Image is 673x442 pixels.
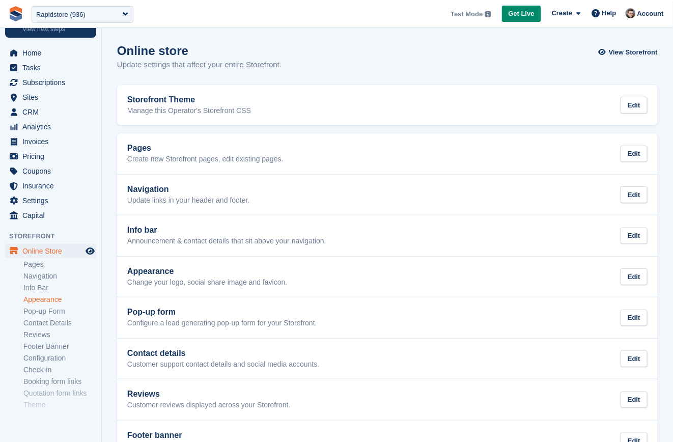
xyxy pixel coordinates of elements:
[5,75,96,90] a: menu
[117,85,658,126] a: Storefront Theme Manage this Operator's Storefront CSS Edit
[127,308,317,317] h2: Pop-up form
[23,260,96,269] a: Pages
[23,283,96,293] a: Info Bar
[22,149,83,163] span: Pricing
[22,194,83,208] span: Settings
[127,431,369,440] h2: Footer banner
[22,75,83,90] span: Subscriptions
[621,97,648,114] div: Edit
[621,392,648,408] div: Edit
[127,106,251,116] p: Manage this Operator's Storefront CSS
[23,377,96,386] a: Booking form links
[117,133,658,174] a: Pages Create new Storefront pages, edit existing pages. Edit
[23,353,96,363] a: Configuration
[127,278,287,287] p: Change your logo, social share image and favicon.
[9,231,101,241] span: Storefront
[5,244,96,258] a: menu
[22,24,83,34] p: View next steps
[84,245,96,257] a: Preview store
[117,297,658,338] a: Pop-up form Configure a lead generating pop-up form for your Storefront. Edit
[22,208,83,223] span: Capital
[621,228,648,244] div: Edit
[621,186,648,203] div: Edit
[23,307,96,316] a: Pop-up Form
[23,330,96,340] a: Reviews
[117,59,282,71] p: Update settings that affect your entire Storefront.
[127,401,291,410] p: Customer reviews displayed across your Storefront.
[22,179,83,193] span: Insurance
[22,134,83,149] span: Invoices
[117,257,658,297] a: Appearance Change your logo, social share image and favicon. Edit
[5,179,96,193] a: menu
[451,9,483,19] span: Test Mode
[23,271,96,281] a: Navigation
[5,90,96,104] a: menu
[127,237,326,246] p: Announcement & contact details that sit above your navigation.
[117,175,658,215] a: Navigation Update links in your header and footer. Edit
[502,6,541,22] a: Get Live
[5,134,96,149] a: menu
[127,196,250,205] p: Update links in your header and footer.
[127,185,250,194] h2: Navigation
[127,349,319,358] h2: Contact details
[8,6,23,21] img: stora-icon-8386f47178a22dfd0bd8f6a31ec36ba5ce8667c1dd55bd0f319d3a0aa187defe.svg
[127,144,284,153] h2: Pages
[5,61,96,75] a: menu
[601,44,658,61] a: View Storefront
[5,120,96,134] a: menu
[36,10,86,20] div: Rapidstore (936)
[22,90,83,104] span: Sites
[127,319,317,328] p: Configure a lead generating pop-up form for your Storefront.
[23,389,96,398] a: Quotation form links
[5,208,96,223] a: menu
[23,318,96,328] a: Contact Details
[22,105,83,119] span: CRM
[22,46,83,60] span: Home
[509,9,535,19] span: Get Live
[22,120,83,134] span: Analytics
[117,44,282,58] h1: Online store
[22,244,83,258] span: Online Store
[22,164,83,178] span: Coupons
[621,350,648,367] div: Edit
[23,400,96,410] a: Theme
[5,46,96,60] a: menu
[5,194,96,208] a: menu
[621,310,648,326] div: Edit
[609,47,658,58] span: View Storefront
[485,11,491,17] img: icon-info-grey-7440780725fd019a000dd9b08b2336e03edf1995a4989e88bcd33f0948082b44.svg
[23,295,96,305] a: Appearance
[117,379,658,420] a: Reviews Customer reviews displayed across your Storefront. Edit
[621,268,648,285] div: Edit
[5,149,96,163] a: menu
[127,155,284,164] p: Create new Storefront pages, edit existing pages.
[602,8,616,18] span: Help
[127,226,326,235] h2: Info bar
[5,164,96,178] a: menu
[127,360,319,369] p: Customer support contact details and social media accounts.
[637,9,664,19] span: Account
[23,365,96,375] a: Check-in
[23,342,96,351] a: Footer Banner
[552,8,572,18] span: Create
[22,61,83,75] span: Tasks
[626,8,636,18] img: Steven Hylands
[117,339,658,379] a: Contact details Customer support contact details and social media accounts. Edit
[5,105,96,119] a: menu
[117,215,658,256] a: Info bar Announcement & contact details that sit above your navigation. Edit
[621,146,648,162] div: Edit
[127,95,251,104] h2: Storefront Theme
[127,267,287,276] h2: Appearance
[127,390,291,399] h2: Reviews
